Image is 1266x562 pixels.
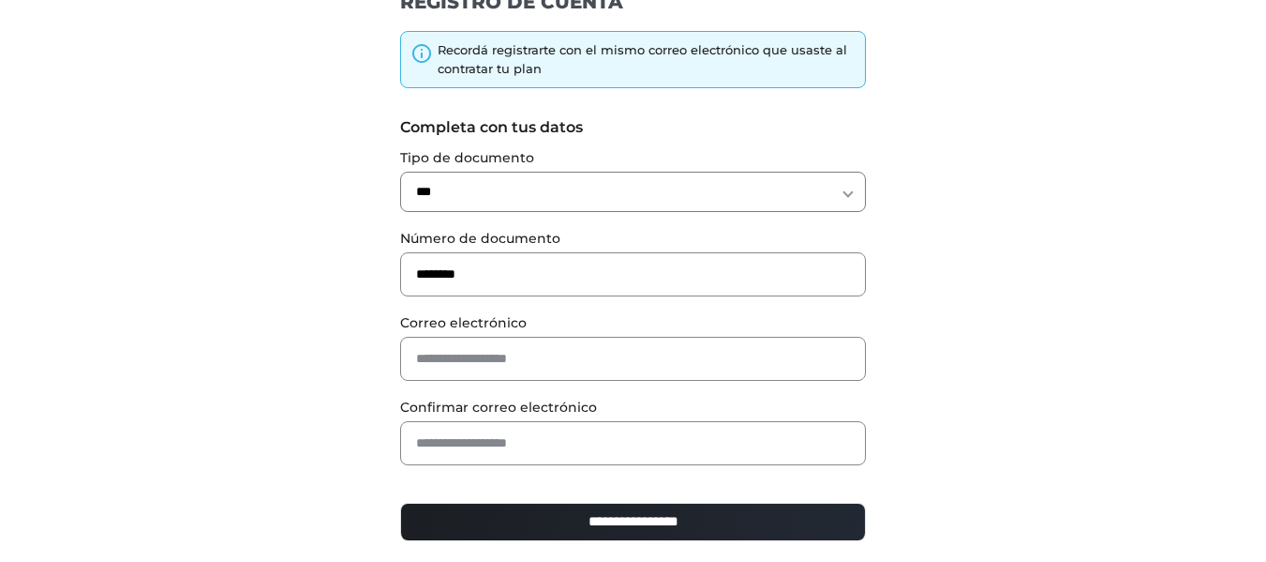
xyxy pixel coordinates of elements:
label: Tipo de documento [400,148,866,168]
label: Confirmar correo electrónico [400,398,866,418]
label: Correo electrónico [400,313,866,333]
div: Recordá registrarte con el mismo correo electrónico que usaste al contratar tu plan [438,41,856,78]
label: Completa con tus datos [400,116,866,139]
label: Número de documento [400,229,866,249]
